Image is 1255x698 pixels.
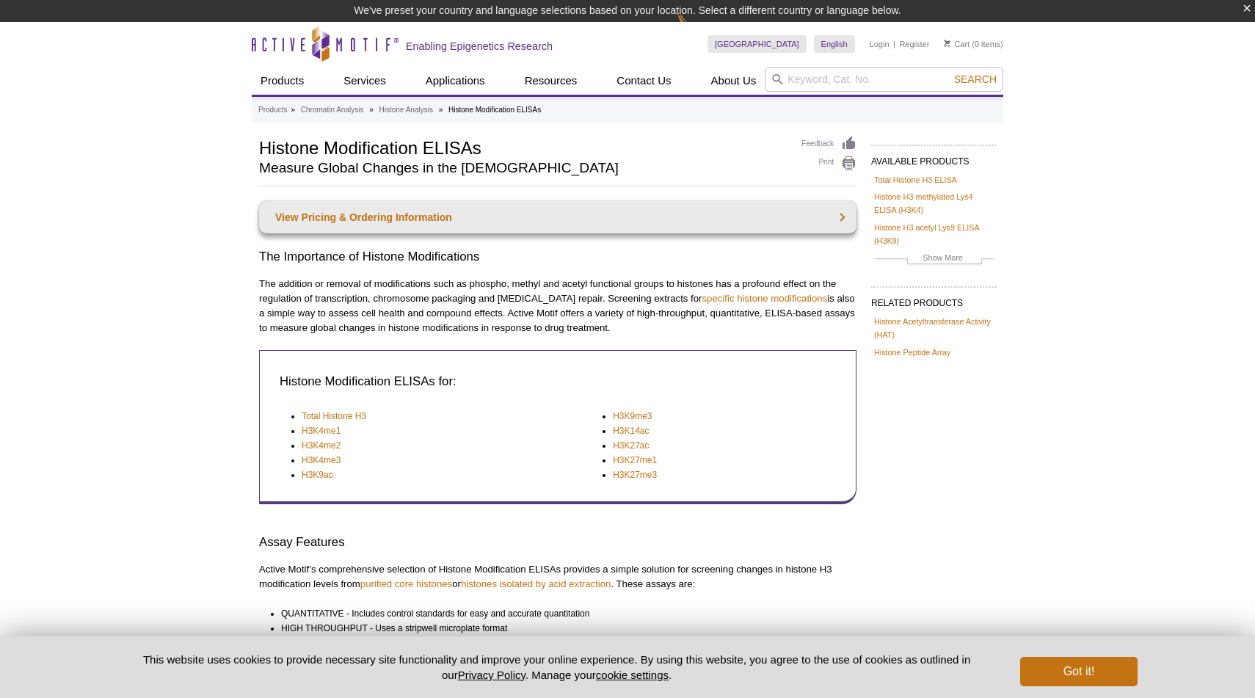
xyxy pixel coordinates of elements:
[406,40,553,53] h2: Enabling Epigenetics Research
[259,136,787,158] h1: Histone Modification ELISAs
[281,606,843,621] li: QUANTITATIVE - Includes control standards for easy and accurate quantitation
[596,669,669,681] button: cookie settings
[291,106,295,114] li: »
[458,669,525,681] a: Privacy Policy
[302,468,333,482] a: H3K9ac
[280,373,832,390] h3: Histone Modification ELISAs for:
[301,103,364,117] a: Chromatin Analysis
[252,67,313,95] a: Products
[281,636,843,650] li: SIMPLE – ELISA based colorimetric assay is easy to read
[379,103,433,117] a: Histone Analysis
[259,201,856,233] a: View Pricing & Ordering Information
[954,73,997,85] span: Search
[302,453,341,468] a: H3K4me3
[707,35,807,53] a: [GEOGRAPHIC_DATA]
[950,73,1001,86] button: Search
[369,106,374,114] li: »
[117,652,996,683] p: This website uses cookies to provide necessary site functionality and improve your online experie...
[801,136,856,152] a: Feedback
[874,221,993,247] a: Histone H3 acetyl Lys9 ELISA (H3K9)
[702,67,765,95] a: About Us
[302,423,341,438] a: H3K4me1
[259,161,787,175] h2: Measure Global Changes in the [DEMOGRAPHIC_DATA]
[702,293,828,304] a: specific histone modifications
[281,621,843,636] li: HIGH THROUGHPUT - Uses a stripwell microplate format
[814,35,855,53] a: English
[259,562,856,592] p: Active Motif’s comprehensive selection of Histone Modification ELISAs provides a simple solution ...
[944,35,1003,53] li: (0 items)
[259,248,856,266] h2: The Importance of Histone Modifications
[1020,657,1138,686] button: Got it!
[439,106,443,114] li: »
[899,39,929,49] a: Register
[461,578,611,589] a: histones isolated by acid extraction
[259,277,856,335] p: The addition or removal of modifications such as phospho, methyl and acetyl functional groups to ...
[874,173,957,186] a: Total Histone H3 ELISA
[302,438,341,453] a: H3K4me2
[874,190,993,217] a: Histone H3 methylated Lys4 ELISA (H3K4)
[613,468,657,482] a: H3K27me3
[765,67,1003,92] input: Keyword, Cat. No.
[613,409,652,423] a: H3K9me3
[417,67,494,95] a: Applications
[893,35,895,53] li: |
[801,156,856,172] a: Print
[335,67,395,95] a: Services
[448,106,541,114] li: Histone Modification ELISAs
[874,315,993,341] a: Histone Acetyltransferase Activity (HAT)
[613,438,649,453] a: H3K27ac
[870,39,890,49] a: Login
[944,39,970,49] a: Cart
[516,67,586,95] a: Resources
[871,145,996,171] h2: AVAILABLE PRODUCTS
[608,67,680,95] a: Contact Us
[302,409,366,423] a: Total Histone H3
[613,453,657,468] a: H3K27me1
[874,251,993,268] a: Show More
[871,286,996,313] h2: RELATED PRODUCTS
[258,103,287,117] a: Products
[360,578,452,589] a: purified core histones
[944,40,950,47] img: Your Cart
[259,534,856,551] h3: Assay Features
[874,346,950,359] a: Histone Peptide Array
[613,423,649,438] a: H3K14ac
[677,11,716,46] img: Change Here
